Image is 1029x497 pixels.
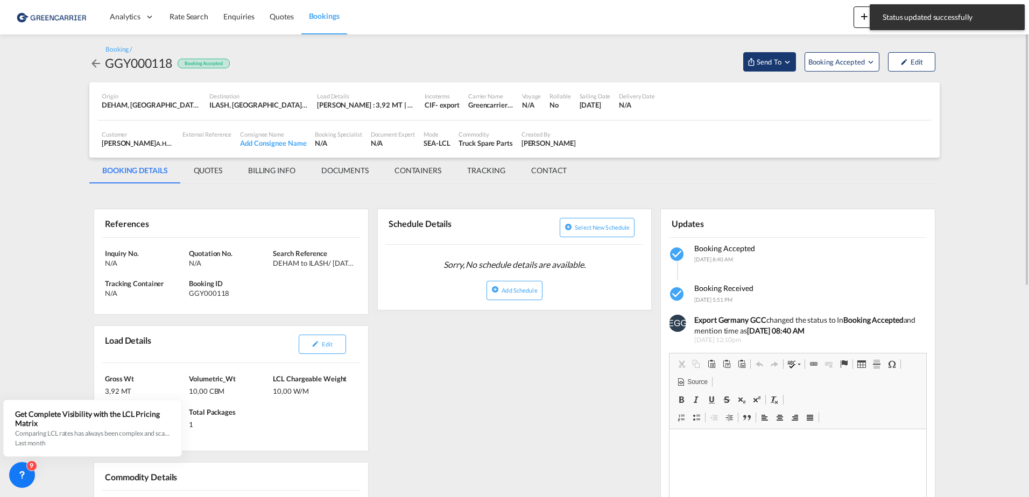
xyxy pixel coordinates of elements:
span: Source [686,378,707,387]
div: [PERSON_NAME] [102,138,174,148]
a: Italic (Ctrl+I) [689,393,704,407]
div: 10,00 W/M [273,384,354,396]
span: [DATE] 5:51 PM [694,296,732,303]
span: Booking Accepted [808,56,866,67]
a: Subscript [734,393,749,407]
button: Open demo menu [743,52,796,72]
div: Created By [521,130,576,138]
span: Enquiries [223,12,255,21]
b: [DATE] 08:40 AM [747,326,805,335]
md-icon: icon-plus 400-fg [858,10,871,23]
a: Unlink [821,357,836,371]
span: A. HARTRODT DEUTSCHLAND (GMBH & CO) KG [156,139,284,147]
div: Greencarrier Consolidators [468,100,513,110]
a: Decrease Indent [707,410,722,424]
span: Add Schedule [502,287,537,294]
span: LCL Chargeable Weight [273,374,347,383]
div: Booking Accepted [178,59,229,69]
span: Total Packages [189,408,236,416]
span: Booking Accepted [694,244,755,253]
div: Schedule Details [386,214,512,240]
div: CIF [425,100,435,110]
div: No [549,100,570,110]
button: icon-plus-circleSelect new schedule [560,218,635,237]
div: N/A [105,288,186,298]
div: Truck Spare Parts [459,138,512,148]
a: Link (Ctrl+K) [806,357,821,371]
button: icon-plus-circleAdd Schedule [487,281,542,300]
div: - export [435,100,460,110]
button: Open demo menu [805,52,879,72]
div: Load Details [102,330,156,358]
a: Spell Check As You Type [785,357,804,371]
span: Search Reference [273,249,327,258]
a: Justify [802,410,817,424]
span: Quotation No. [189,249,232,258]
span: Quotes [270,12,293,21]
a: Paste as plain text (Ctrl+Shift+V) [719,357,734,371]
div: DEHAM, Hamburg, Germany, Western Europe, Europe [102,100,201,110]
div: External Reference [182,130,231,138]
span: New [858,12,898,20]
a: Align Left [757,410,772,424]
a: Increase Indent [722,410,737,424]
img: EUeHj4AAAAAElFTkSuQmCC [669,315,686,332]
md-icon: icon-pencil [900,58,908,66]
a: Undo (Ctrl+Z) [752,357,767,371]
span: Tracking Container [105,279,164,288]
a: Cut (Ctrl+X) [674,357,689,371]
div: changed the status to In and mention time as [694,315,919,336]
span: Send To [756,56,783,67]
div: References [102,214,229,232]
button: icon-plus 400-fgNewicon-chevron-down [854,6,903,28]
span: Bookings [309,11,340,20]
div: 10,00 CBM [189,384,270,396]
md-tab-item: BOOKING DETAILS [89,158,181,183]
a: Remove Format [767,393,782,407]
div: Rollable [549,92,570,100]
span: Rate Search [170,12,208,21]
md-tab-item: TRACKING [454,158,518,183]
span: Inquiry No. [105,249,139,258]
span: Sorry, No schedule details are available. [439,254,590,275]
div: Commodity [459,130,512,138]
button: icon-pencilEdit [299,335,346,354]
span: [DATE] 8:40 AM [694,256,733,262]
span: Status updated successfully [879,12,1015,23]
a: Anchor [836,357,851,371]
md-tab-item: DOCUMENTS [308,158,382,183]
div: Origin [102,92,201,100]
div: icon-arrow-left [89,54,105,72]
div: N/A [105,258,186,268]
span: [DATE] 12:10pm [694,336,919,345]
b: Booking Accepted [843,315,903,324]
div: Commodity Details [102,467,229,486]
div: Incoterms [425,92,460,100]
a: Source [674,375,710,389]
div: Thilo Strasdat [521,138,576,148]
div: DEHAM to ILASH/ 01 October, 2025 [273,258,354,268]
button: icon-pencilEdit [888,52,935,72]
div: N/A [189,258,270,268]
div: Document Expert [371,130,415,138]
div: Add Consignee Name [240,138,306,148]
div: Mode [424,130,450,138]
a: Table [854,357,869,371]
a: Copy (Ctrl+C) [689,357,704,371]
a: Superscript [749,393,764,407]
span: Gross Wt [105,374,134,383]
md-tab-item: CONTAINERS [382,158,454,183]
span: Select new schedule [575,224,630,231]
md-icon: icon-checkbox-marked-circle [669,246,686,263]
md-tab-item: CONTACT [518,158,580,183]
div: Voyage [522,92,541,100]
a: Insert Special Character [884,357,899,371]
a: Underline (Ctrl+U) [704,393,719,407]
div: N/A [315,138,362,148]
div: 1 [189,417,270,429]
a: Strikethrough [719,393,734,407]
div: SEA-LCL [424,138,450,148]
a: Block Quote [739,410,755,424]
div: Destination [209,92,308,100]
